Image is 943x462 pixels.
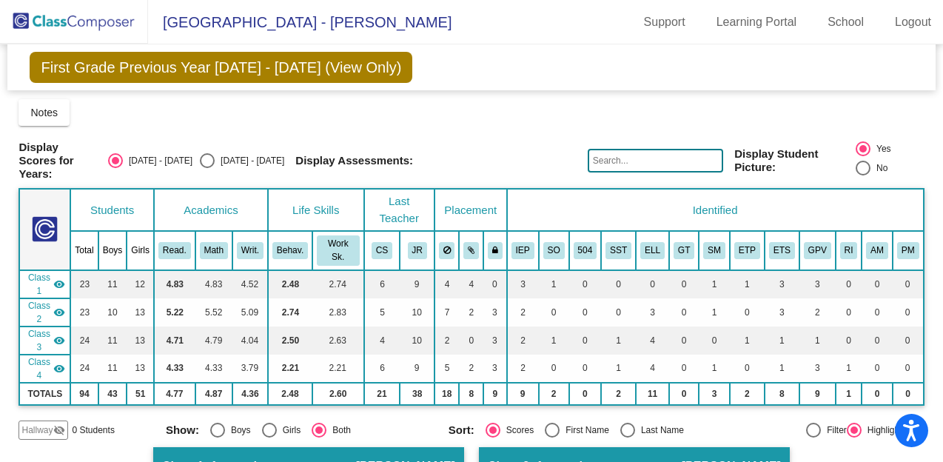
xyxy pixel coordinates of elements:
[870,142,891,155] div: Yes
[893,270,924,298] td: 0
[483,327,507,355] td: 3
[272,242,308,258] button: Behav.
[699,327,730,355] td: 0
[400,270,434,298] td: 9
[108,153,284,168] mat-radio-group: Select an option
[372,242,392,258] button: CS
[821,423,847,437] div: Filter
[19,99,70,126] button: Notes
[669,231,699,269] th: Gifted and Talented
[730,298,765,327] td: 0
[601,231,636,269] th: Student Success Team
[21,423,53,437] span: Hallway
[98,270,127,298] td: 11
[560,423,609,437] div: First Name
[483,231,507,269] th: Keep with teacher
[127,383,154,405] td: 51
[459,355,483,383] td: 2
[543,242,565,258] button: SO
[730,327,765,355] td: 1
[893,231,924,269] th: Pm Preference
[434,355,460,383] td: 5
[574,242,597,258] button: 504
[166,423,199,437] span: Show:
[154,355,195,383] td: 4.33
[507,327,539,355] td: 2
[804,242,831,258] button: GPV
[569,383,602,405] td: 0
[636,270,669,298] td: 0
[765,355,799,383] td: 1
[539,383,569,405] td: 2
[195,298,232,327] td: 5.52
[507,383,539,405] td: 9
[449,423,474,437] span: Sort:
[154,327,195,355] td: 4.71
[19,298,70,327] td: Ravinder Brar - 1st grade
[295,154,413,167] span: Display Assessments:
[232,383,268,405] td: 4.36
[24,355,53,382] span: Class 4
[459,270,483,298] td: 4
[730,231,765,269] th: Extra time (parent)
[232,298,268,327] td: 5.09
[408,242,427,258] button: JR
[862,298,893,327] td: 0
[312,270,364,298] td: 2.74
[601,383,636,405] td: 2
[836,383,862,405] td: 1
[312,327,364,355] td: 2.63
[364,298,400,327] td: 5
[123,154,192,167] div: [DATE] - [DATE]
[434,189,507,231] th: Placement
[459,383,483,405] td: 8
[640,242,665,258] button: ELL
[569,270,602,298] td: 0
[840,242,858,258] button: RI
[434,298,460,327] td: 7
[636,327,669,355] td: 4
[434,270,460,298] td: 4
[569,298,602,327] td: 0
[24,299,53,326] span: Class 2
[699,383,730,405] td: 3
[268,270,312,298] td: 2.48
[836,270,862,298] td: 0
[539,355,569,383] td: 0
[799,355,836,383] td: 3
[836,231,862,269] th: Reading Intervention
[703,242,725,258] button: SM
[799,327,836,355] td: 1
[19,327,70,355] td: Julie Rivas - 1st grade
[897,242,919,258] button: PM
[364,383,400,405] td: 21
[434,231,460,269] th: Keep away students
[449,423,720,438] mat-radio-group: Select an option
[705,10,809,34] a: Learning Portal
[569,327,602,355] td: 0
[459,327,483,355] td: 0
[601,327,636,355] td: 1
[893,355,924,383] td: 0
[636,231,669,269] th: English Language Learner
[98,383,127,405] td: 43
[70,355,98,383] td: 24
[53,278,65,290] mat-icon: visibility
[730,355,765,383] td: 0
[24,327,53,354] span: Class 3
[312,355,364,383] td: 2.21
[19,141,96,181] span: Display Scores for Years:
[268,298,312,327] td: 2.74
[862,383,893,405] td: 0
[312,383,364,405] td: 2.60
[127,355,154,383] td: 13
[19,383,70,405] td: TOTALS
[30,52,412,83] span: First Grade Previous Year [DATE] - [DATE] (View Only)
[483,355,507,383] td: 3
[483,383,507,405] td: 9
[98,298,127,327] td: 10
[98,231,127,269] th: Boys
[30,107,58,118] span: Notes
[799,298,836,327] td: 2
[862,423,902,437] div: Highlight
